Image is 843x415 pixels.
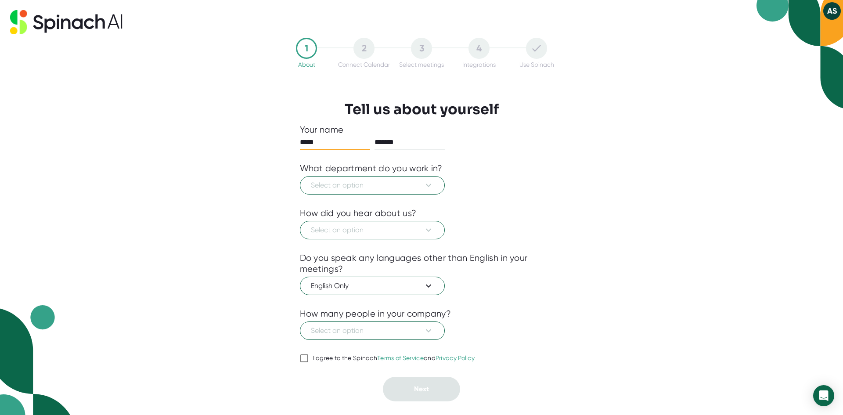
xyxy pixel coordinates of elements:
div: 2 [353,38,375,59]
div: What department do you work in? [300,163,443,174]
div: Select meetings [399,61,444,68]
button: Select an option [300,321,445,340]
div: Open Intercom Messenger [813,385,834,406]
button: Next [383,377,460,401]
span: English Only [311,281,434,291]
div: I agree to the Spinach and [313,354,475,362]
a: Terms of Service [377,354,424,361]
span: Next [414,385,429,393]
div: Use Spinach [519,61,554,68]
div: Integrations [462,61,496,68]
div: About [298,61,315,68]
div: 1 [296,38,317,59]
span: Select an option [311,225,434,235]
div: Do you speak any languages other than English in your meetings? [300,253,544,274]
div: Connect Calendar [338,61,390,68]
div: 3 [411,38,432,59]
button: Select an option [300,176,445,195]
span: Select an option [311,180,434,191]
div: How did you hear about us? [300,208,417,219]
a: Privacy Policy [436,354,475,361]
div: How many people in your company? [300,308,451,319]
div: 4 [468,38,490,59]
h3: Tell us about yourself [345,101,499,118]
span: Select an option [311,325,434,336]
button: Select an option [300,221,445,239]
button: English Only [300,277,445,295]
div: Your name [300,124,544,135]
button: AS [823,2,841,20]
